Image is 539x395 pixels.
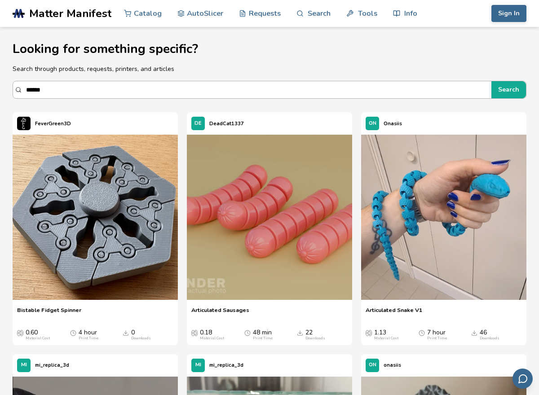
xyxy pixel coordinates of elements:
button: Send feedback via email [512,369,533,389]
span: ON [369,121,376,127]
span: DE [194,121,202,127]
div: Material Cost [26,336,50,341]
div: 0 [131,329,151,341]
div: Print Time [427,336,447,341]
span: Downloads [471,329,477,336]
div: 22 [305,329,325,341]
a: Bistable Fidget Spinner [17,307,81,320]
button: Sign In [491,5,526,22]
span: MI [195,362,201,368]
div: Downloads [305,336,325,341]
img: FeverGreen3D's profile [17,117,31,130]
div: Material Cost [200,336,224,341]
button: Search [491,81,526,98]
span: Downloads [297,329,303,336]
span: MI [21,362,27,368]
p: FeverGreen3D [35,119,71,128]
p: Search through products, requests, printers, and articles [13,64,526,74]
div: 0.60 [26,329,50,341]
div: Downloads [480,336,499,341]
span: Matter Manifest [29,7,111,20]
div: Material Cost [374,336,398,341]
div: Print Time [79,336,98,341]
span: Average Print Time [70,329,76,336]
div: 1.13 [374,329,398,341]
span: Average Cost [191,329,198,336]
p: onasiis [384,360,401,370]
span: Average Cost [17,329,23,336]
span: Average Print Time [419,329,425,336]
div: Downloads [131,336,151,341]
a: Articulated Snake V1 [366,307,423,320]
span: Average Print Time [244,329,251,336]
input: Search [26,82,487,98]
span: Downloads [123,329,129,336]
div: 46 [480,329,499,341]
h1: Looking for something specific? [13,42,526,56]
a: Articulated Sausages [191,307,249,320]
span: Average Cost [366,329,372,336]
div: Print Time [253,336,273,341]
span: ON [369,362,376,368]
p: Onasiis [384,119,402,128]
div: 7 hour [427,329,447,341]
a: FeverGreen3D's profileFeverGreen3D [13,112,75,135]
p: mi_replica_3d [209,360,243,370]
p: mi_replica_3d [35,360,69,370]
div: 4 hour [79,329,98,341]
div: 0.18 [200,329,224,341]
div: 48 min [253,329,273,341]
p: DeadCat1337 [209,119,244,128]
